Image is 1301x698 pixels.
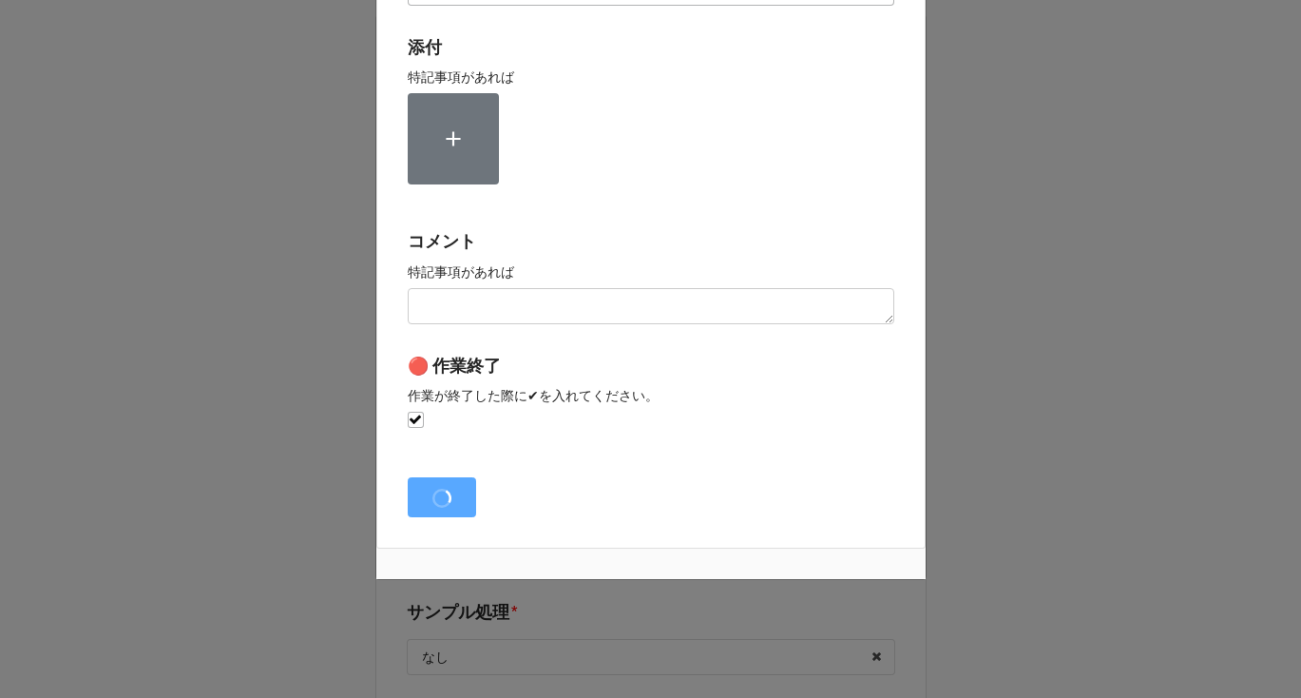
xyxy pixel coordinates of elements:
[408,353,501,379] label: 🔴 作業終了
[408,262,894,281] p: 特記事項があれば
[408,386,894,405] p: 作業が終了した際に✔︎を入れてください。
[408,68,894,87] p: 特記事項があれば
[408,34,442,61] label: 添付
[408,228,476,255] label: コメント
